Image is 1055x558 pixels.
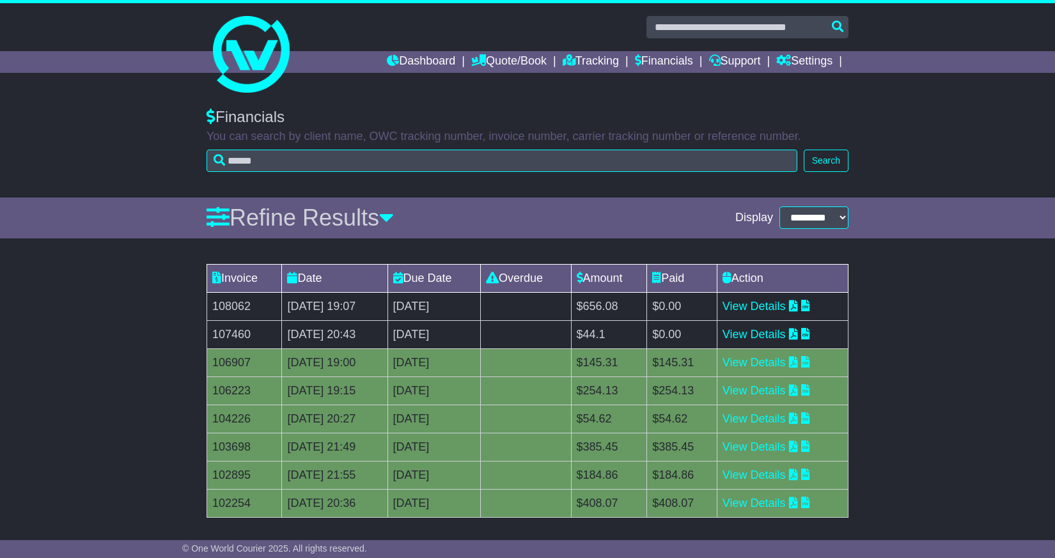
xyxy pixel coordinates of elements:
td: $145.31 [571,348,647,376]
td: [DATE] [387,489,480,517]
td: $145.31 [647,348,717,376]
td: Overdue [481,264,571,292]
a: Refine Results [207,205,394,231]
div: Financials [207,108,848,127]
a: Tracking [563,51,619,73]
td: 103698 [207,433,282,461]
a: Financials [635,51,693,73]
td: [DATE] 20:27 [282,405,387,433]
td: 107460 [207,320,282,348]
td: Invoice [207,264,282,292]
td: $0.00 [647,320,717,348]
td: [DATE] [387,461,480,489]
span: Display [735,211,773,225]
td: [DATE] [387,433,480,461]
a: Settings [776,51,832,73]
td: [DATE] [387,348,480,376]
td: [DATE] 19:00 [282,348,387,376]
a: Quote/Book [471,51,547,73]
td: 106223 [207,376,282,405]
td: [DATE] 20:36 [282,489,387,517]
a: View Details [723,328,786,341]
td: [DATE] 20:43 [282,320,387,348]
td: Paid [647,264,717,292]
td: $385.45 [571,433,647,461]
td: $408.07 [571,489,647,517]
td: $408.07 [647,489,717,517]
td: Amount [571,264,647,292]
td: $254.13 [571,376,647,405]
td: $54.62 [571,405,647,433]
td: $385.45 [647,433,717,461]
a: View Details [723,412,786,425]
span: © One World Courier 2025. All rights reserved. [182,543,367,554]
td: $184.86 [571,461,647,489]
td: [DATE] [387,320,480,348]
a: View Details [723,497,786,509]
td: $656.08 [571,292,647,320]
button: Search [804,150,848,172]
td: $54.62 [647,405,717,433]
td: [DATE] [387,376,480,405]
td: [DATE] [387,292,480,320]
td: [DATE] 19:07 [282,292,387,320]
td: Due Date [387,264,480,292]
td: 104226 [207,405,282,433]
td: 102254 [207,489,282,517]
td: 108062 [207,292,282,320]
td: 106907 [207,348,282,376]
td: 102895 [207,461,282,489]
td: Date [282,264,387,292]
a: Dashboard [387,51,455,73]
a: View Details [723,440,786,453]
td: $184.86 [647,461,717,489]
p: You can search by client name, OWC tracking number, invoice number, carrier tracking number or re... [207,130,848,144]
td: [DATE] 21:49 [282,433,387,461]
a: View Details [723,356,786,369]
td: [DATE] [387,405,480,433]
td: $44.1 [571,320,647,348]
a: View Details [723,384,786,397]
td: [DATE] 21:55 [282,461,387,489]
a: View Details [723,300,786,313]
td: $254.13 [647,376,717,405]
td: [DATE] 19:15 [282,376,387,405]
td: Action [717,264,848,292]
a: Support [709,51,761,73]
td: $0.00 [647,292,717,320]
a: View Details [723,469,786,481]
